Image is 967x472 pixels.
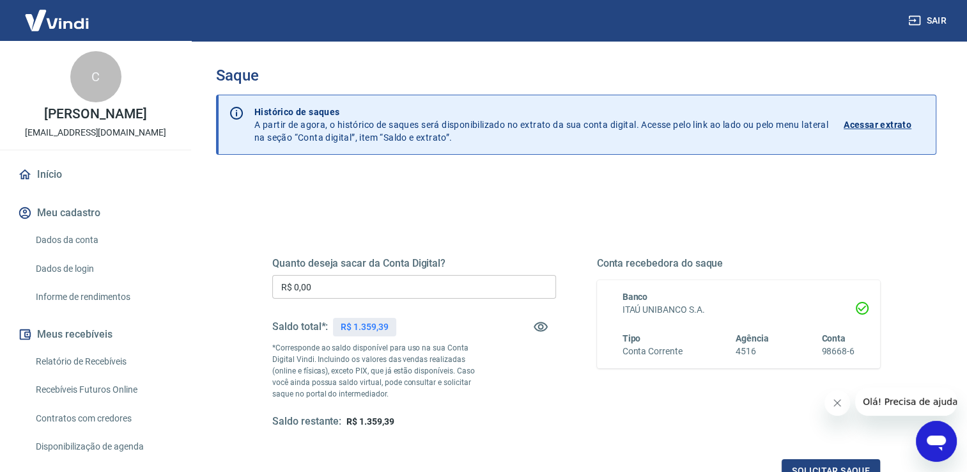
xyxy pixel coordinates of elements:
[31,434,176,460] a: Disponibilização de agenda
[844,106,925,144] a: Acessar extrato
[216,67,936,84] h3: Saque
[8,9,107,19] span: Olá! Precisa de ajuda?
[821,333,846,343] span: Conta
[906,9,952,33] button: Sair
[254,106,828,118] p: Histórico de saques
[254,106,828,144] p: A partir de agora, o histórico de saques será disponibilizado no extrato da sua conta digital. Ac...
[623,345,683,358] h6: Conta Corrente
[821,345,855,358] h6: 98668-6
[623,333,641,343] span: Tipo
[15,161,176,189] a: Início
[855,388,957,416] iframe: Mensagem da empresa
[272,415,341,429] h5: Saldo restante:
[70,51,121,102] div: C
[31,377,176,403] a: Recebíveis Futuros Online
[272,320,328,333] h5: Saldo total*:
[341,320,388,334] p: R$ 1.359,39
[736,333,769,343] span: Agência
[272,342,485,400] p: *Corresponde ao saldo disponível para uso na sua Conta Digital Vindi. Incluindo os valores das ve...
[623,292,648,302] span: Banco
[916,421,957,462] iframe: Botão para abrir a janela de mensagens
[31,256,176,282] a: Dados de login
[15,320,176,349] button: Meus recebíveis
[597,257,881,270] h5: Conta recebedora do saque
[31,349,176,375] a: Relatório de Recebíveis
[15,1,98,40] img: Vindi
[272,257,556,270] h5: Quanto deseja sacar da Conta Digital?
[623,303,855,317] h6: ITAÚ UNIBANCO S.A.
[346,416,394,427] span: R$ 1.359,39
[31,405,176,432] a: Contratos com credores
[844,118,911,131] p: Acessar extrato
[736,345,769,358] h6: 4516
[15,199,176,227] button: Meu cadastro
[25,126,166,139] p: [EMAIL_ADDRESS][DOMAIN_NAME]
[31,284,176,310] a: Informe de rendimentos
[44,107,146,121] p: [PERSON_NAME]
[31,227,176,253] a: Dados da conta
[824,390,850,416] iframe: Fechar mensagem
